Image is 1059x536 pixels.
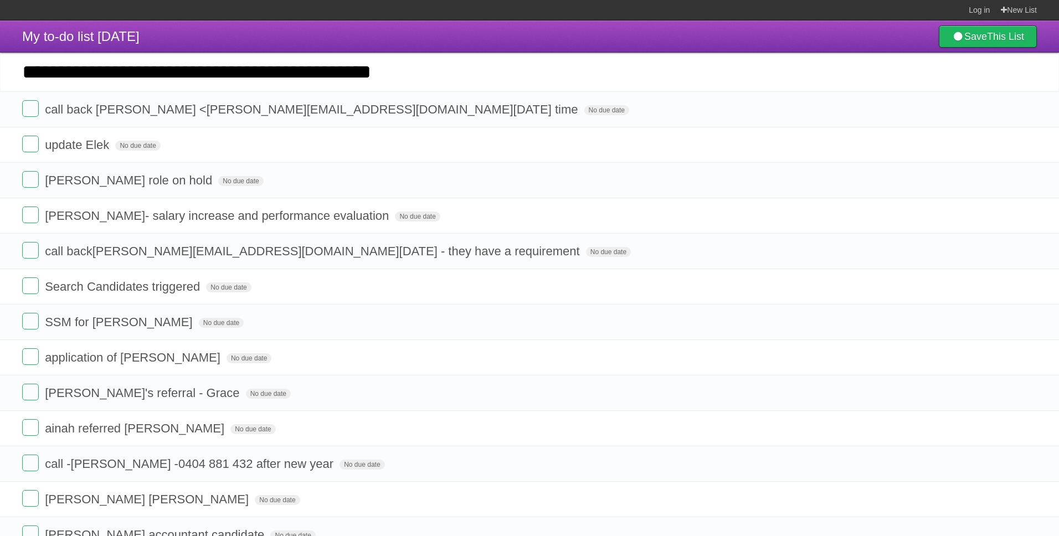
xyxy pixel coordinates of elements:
[22,277,39,294] label: Done
[22,100,39,117] label: Done
[22,313,39,329] label: Done
[199,318,244,328] span: No due date
[227,353,271,363] span: No due date
[45,244,582,258] span: call back [PERSON_NAME][EMAIL_ADDRESS][DOMAIN_NAME] [DATE] - they have a requirement
[45,492,251,506] span: [PERSON_NAME] [PERSON_NAME]
[987,31,1024,42] b: This List
[22,490,39,507] label: Done
[45,315,196,329] span: SSM for [PERSON_NAME]
[586,247,631,257] span: No due date
[22,455,39,471] label: Done
[115,141,160,151] span: No due date
[22,384,39,400] label: Done
[45,421,227,435] span: ainah referred [PERSON_NAME]
[45,138,112,152] span: update Elek
[22,242,39,259] label: Done
[206,282,251,292] span: No due date
[939,25,1037,48] a: SaveThis List
[230,424,275,434] span: No due date
[584,105,629,115] span: No due date
[22,207,39,223] label: Done
[22,29,140,44] span: My to-do list [DATE]
[22,136,39,152] label: Done
[255,495,300,505] span: No due date
[218,176,263,186] span: No due date
[45,209,392,223] span: [PERSON_NAME]- salary increase and performance evaluation
[246,389,291,399] span: No due date
[45,386,242,400] span: [PERSON_NAME]'s referral - Grace
[22,171,39,188] label: Done
[45,457,336,471] span: call -[PERSON_NAME] -0404 881 432 after new year
[22,348,39,365] label: Done
[45,280,203,293] span: Search Candidates triggered
[45,173,215,187] span: [PERSON_NAME] role on hold
[45,351,223,364] span: application of [PERSON_NAME]
[395,212,440,221] span: No due date
[45,102,580,116] span: call back [PERSON_NAME] < [PERSON_NAME][EMAIL_ADDRESS][DOMAIN_NAME] [DATE] time
[22,419,39,436] label: Done
[340,460,384,470] span: No due date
